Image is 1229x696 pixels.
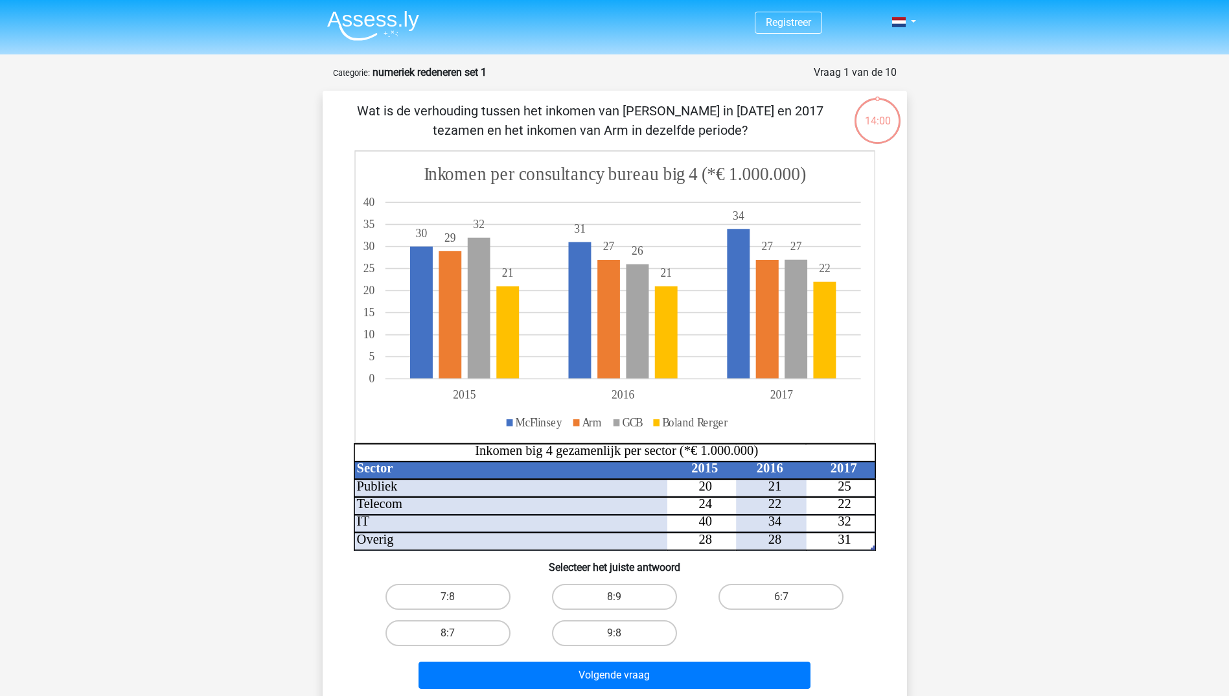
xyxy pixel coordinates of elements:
[363,306,374,319] tspan: 15
[838,515,851,529] tspan: 32
[718,584,844,610] label: 6:7
[691,461,718,475] tspan: 2015
[415,226,427,240] tspan: 30
[424,163,806,185] tspan: Inkomen per consultancy bureau big 4 (*€ 1.000.000)
[333,68,370,78] small: Categorie:
[444,231,456,244] tspan: 29
[363,328,374,342] tspan: 10
[790,240,801,253] tspan: 27
[453,388,793,402] tspan: 201520162017
[356,496,402,511] tspan: Telecom
[766,16,811,29] a: Registreer
[838,496,851,511] tspan: 22
[473,218,485,231] tspan: 32
[515,415,562,429] tspan: McFlinsey
[622,415,643,429] tspan: GCB
[819,262,831,275] tspan: 22
[356,479,397,493] tspan: Publiek
[574,222,586,235] tspan: 31
[356,532,393,547] tspan: Overig
[662,415,728,429] tspan: Boland Rerger
[356,461,393,475] tspan: Sector
[501,266,671,280] tspan: 2121
[838,532,851,546] tspan: 31
[698,496,712,511] tspan: 24
[343,551,886,574] h6: Selecteer het juiste antwoord
[552,620,677,646] label: 9:8
[419,662,810,689] button: Volgende vraag
[552,584,677,610] label: 8:9
[356,515,369,529] tspan: IT
[385,620,511,646] label: 8:7
[343,101,838,140] p: Wat is de verhouding tussen het inkomen van [PERSON_NAME] in [DATE] en 2017 tezamen en het inkome...
[732,209,744,222] tspan: 34
[369,372,374,386] tspan: 0
[582,415,601,429] tspan: Arm
[698,515,712,529] tspan: 40
[475,443,758,458] tspan: Inkomen big 4 gezamenlijk per sector (*€ 1.000.000)
[632,244,643,257] tspan: 26
[830,461,856,475] tspan: 2017
[363,218,374,231] tspan: 35
[698,479,712,493] tspan: 20
[768,479,781,493] tspan: 21
[327,10,419,41] img: Assessly
[768,532,781,546] tspan: 28
[363,240,374,253] tspan: 30
[363,284,374,297] tspan: 20
[756,461,783,475] tspan: 2016
[385,584,511,610] label: 7:8
[768,515,781,529] tspan: 34
[768,496,781,511] tspan: 22
[814,65,897,80] div: Vraag 1 van de 10
[363,262,374,275] tspan: 25
[853,97,902,129] div: 14:00
[698,532,712,546] tspan: 28
[373,66,487,78] strong: numeriek redeneren set 1
[603,240,772,253] tspan: 2727
[369,350,374,364] tspan: 5
[838,479,851,493] tspan: 25
[363,195,374,209] tspan: 40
